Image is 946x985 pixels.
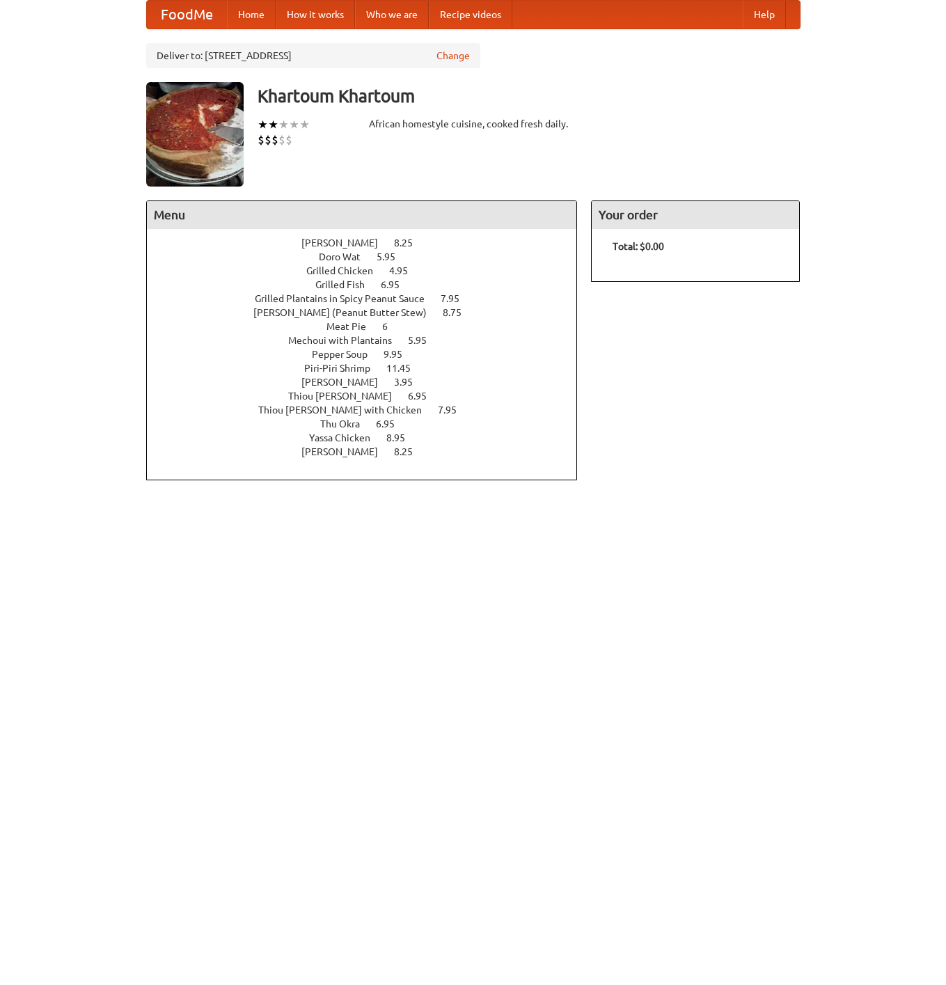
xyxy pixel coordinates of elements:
span: 6 [382,321,402,332]
img: angular.jpg [146,82,244,187]
span: Thiou [PERSON_NAME] with Chicken [258,404,436,416]
span: Grilled Plantains in Spicy Peanut Sauce [255,293,439,304]
span: 4.95 [389,265,422,276]
b: Total: $0.00 [613,241,664,252]
a: Change [436,49,470,63]
span: 7.95 [438,404,471,416]
a: FoodMe [147,1,227,29]
a: Grilled Plantains in Spicy Peanut Sauce 7.95 [255,293,485,304]
li: ★ [268,117,278,132]
span: Pepper Soup [312,349,381,360]
a: Piri-Piri Shrimp 11.45 [304,363,436,374]
span: 8.75 [443,307,475,318]
a: Pepper Soup 9.95 [312,349,428,360]
a: Thiou [PERSON_NAME] 6.95 [288,391,452,402]
a: Doro Wat 5.95 [319,251,421,262]
span: Grilled Fish [315,279,379,290]
li: $ [285,132,292,148]
a: Who we are [355,1,429,29]
a: [PERSON_NAME] 8.25 [301,237,439,249]
span: 8.95 [386,432,419,443]
a: [PERSON_NAME] (Peanut Butter Stew) 8.75 [253,307,487,318]
li: ★ [258,117,268,132]
h4: Your order [592,201,799,229]
span: [PERSON_NAME] [301,377,392,388]
a: Thu Okra 6.95 [320,418,420,430]
span: 8.25 [394,237,427,249]
span: Piri-Piri Shrimp [304,363,384,374]
span: [PERSON_NAME] [301,237,392,249]
a: Recipe videos [429,1,512,29]
span: Doro Wat [319,251,375,262]
a: Mechoui with Plantains 5.95 [288,335,452,346]
li: ★ [278,117,289,132]
span: Mechoui with Plantains [288,335,406,346]
span: Thu Okra [320,418,374,430]
li: $ [258,132,265,148]
a: Grilled Fish 6.95 [315,279,425,290]
a: [PERSON_NAME] 3.95 [301,377,439,388]
li: ★ [299,117,310,132]
span: 3.95 [394,377,427,388]
span: Thiou [PERSON_NAME] [288,391,406,402]
h4: Menu [147,201,577,229]
span: 5.95 [408,335,441,346]
div: Deliver to: [STREET_ADDRESS] [146,43,480,68]
li: $ [271,132,278,148]
span: Grilled Chicken [306,265,387,276]
span: 7.95 [441,293,473,304]
span: 8.25 [394,446,427,457]
span: 9.95 [384,349,416,360]
div: African homestyle cuisine, cooked fresh daily. [369,117,578,131]
span: 6.95 [408,391,441,402]
li: $ [265,132,271,148]
span: 11.45 [386,363,425,374]
li: $ [278,132,285,148]
a: Help [743,1,786,29]
a: [PERSON_NAME] 8.25 [301,446,439,457]
span: [PERSON_NAME] [301,446,392,457]
span: Yassa Chicken [309,432,384,443]
a: Yassa Chicken 8.95 [309,432,431,443]
span: 6.95 [376,418,409,430]
span: 6.95 [381,279,413,290]
a: Meat Pie 6 [326,321,413,332]
li: ★ [289,117,299,132]
span: [PERSON_NAME] (Peanut Butter Stew) [253,307,441,318]
a: Grilled Chicken 4.95 [306,265,434,276]
span: Meat Pie [326,321,380,332]
span: 5.95 [377,251,409,262]
a: How it works [276,1,355,29]
a: Thiou [PERSON_NAME] with Chicken 7.95 [258,404,482,416]
a: Home [227,1,276,29]
h3: Khartoum Khartoum [258,82,801,110]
